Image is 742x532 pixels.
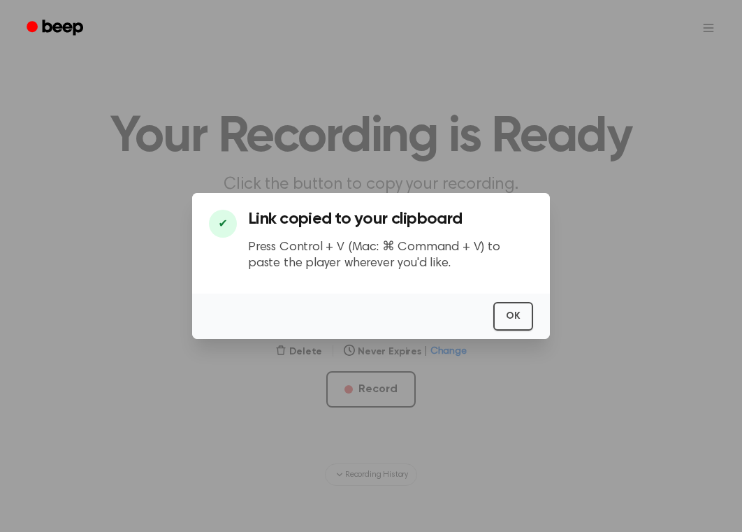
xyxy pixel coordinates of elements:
p: Press Control + V (Mac: ⌘ Command + V) to paste the player wherever you'd like. [248,240,533,271]
button: Open menu [692,11,725,45]
button: OK [493,302,533,331]
a: Beep [17,15,96,42]
div: ✔ [209,210,237,238]
h3: Link copied to your clipboard [248,210,533,229]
